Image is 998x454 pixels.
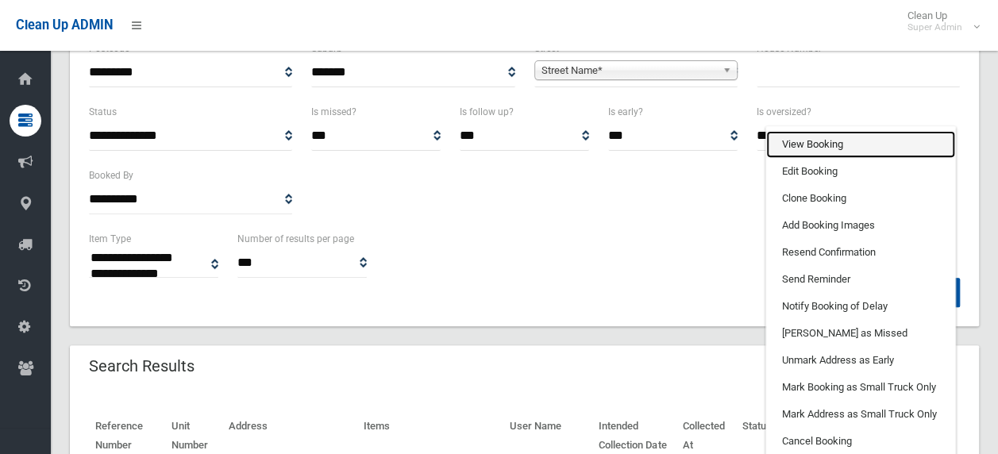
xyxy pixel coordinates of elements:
a: Notify Booking of Delay [766,293,955,320]
label: Is early? [608,103,643,121]
a: Add Booking Images [766,212,955,239]
label: Booked By [89,167,133,184]
label: Is oversized? [757,103,811,121]
span: Clean Up [900,10,978,33]
a: Clone Booking [766,185,955,212]
a: [PERSON_NAME] as Missed [766,320,955,347]
a: Unmark Address as Early [766,347,955,374]
a: Send Reminder [766,266,955,293]
a: View Booking [766,131,955,158]
label: Is follow up? [460,103,514,121]
a: Mark Booking as Small Truck Only [766,374,955,401]
header: Search Results [70,351,214,382]
label: Status [89,103,117,121]
small: Super Admin [907,21,962,33]
span: Street Name* [541,61,716,80]
a: Mark Address as Small Truck Only [766,401,955,428]
label: Is missed? [311,103,356,121]
span: Clean Up ADMIN [16,17,113,33]
label: Number of results per page [237,230,354,248]
label: Item Type [89,230,131,248]
a: Edit Booking [766,158,955,185]
a: Resend Confirmation [766,239,955,266]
